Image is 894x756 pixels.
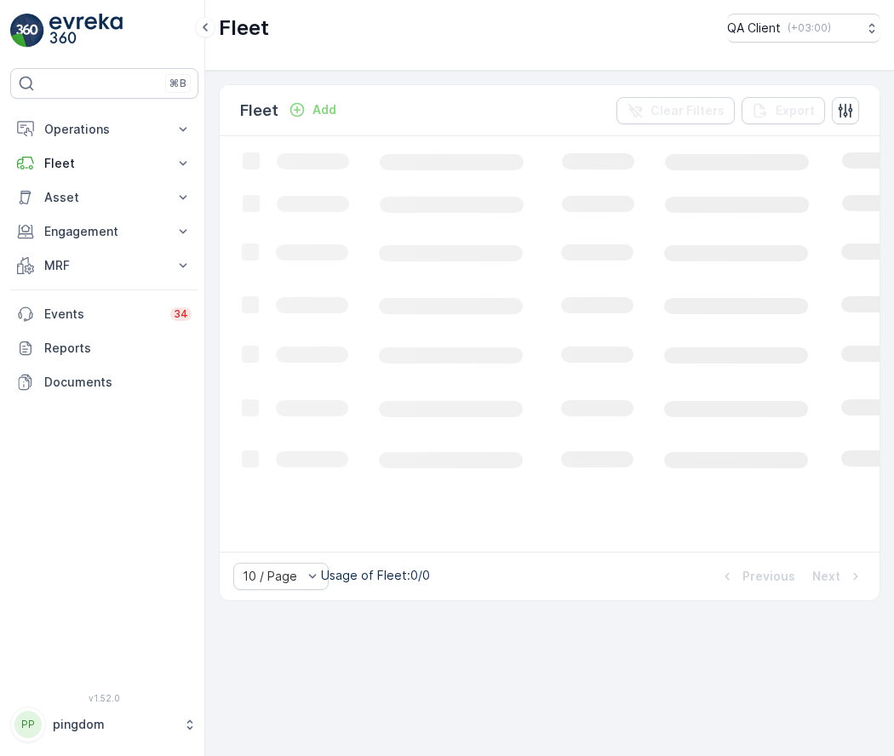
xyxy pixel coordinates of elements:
[169,77,186,90] p: ⌘B
[10,146,198,180] button: Fleet
[49,14,123,48] img: logo_light-DOdMpM7g.png
[53,716,175,733] p: pingdom
[10,14,44,48] img: logo
[788,21,831,35] p: ( +03:00 )
[812,568,840,585] p: Next
[174,307,188,321] p: 34
[811,566,866,587] button: Next
[44,189,164,206] p: Asset
[282,100,343,120] button: Add
[44,257,164,274] p: MRF
[44,121,164,138] p: Operations
[240,99,278,123] p: Fleet
[776,102,815,119] p: Export
[717,566,797,587] button: Previous
[10,112,198,146] button: Operations
[742,97,825,124] button: Export
[10,180,198,215] button: Asset
[650,102,725,119] p: Clear Filters
[10,693,198,703] span: v 1.52.0
[44,374,192,391] p: Documents
[219,14,269,42] p: Fleet
[10,249,198,283] button: MRF
[14,711,42,738] div: PP
[10,707,198,742] button: PPpingdom
[10,297,198,331] a: Events34
[321,567,430,584] p: Usage of Fleet : 0/0
[44,340,192,357] p: Reports
[10,215,198,249] button: Engagement
[727,14,880,43] button: QA Client(+03:00)
[10,331,198,365] a: Reports
[10,365,198,399] a: Documents
[44,306,160,323] p: Events
[44,155,164,172] p: Fleet
[727,20,781,37] p: QA Client
[44,223,164,240] p: Engagement
[312,101,336,118] p: Add
[742,568,795,585] p: Previous
[616,97,735,124] button: Clear Filters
